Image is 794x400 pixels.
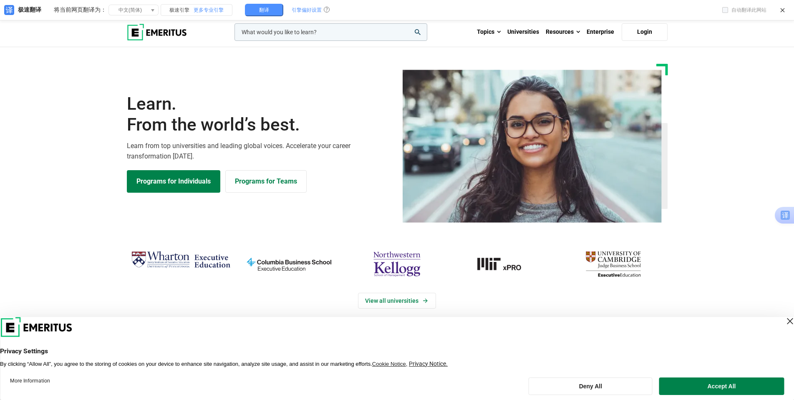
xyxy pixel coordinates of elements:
a: Universities [504,18,542,47]
input: woocommerce-product-search-field-0 [234,23,427,41]
img: northwestern-kellogg [347,248,447,280]
a: View Universities [358,293,436,309]
img: columbia-business-school [239,248,339,280]
h1: Learn. [127,93,392,136]
a: MIT-xPRO [455,248,555,280]
a: Topics [474,18,504,47]
img: Learn from the world's best [403,70,662,223]
span: From the world’s best. [127,114,392,135]
img: MIT xPRO [455,248,555,280]
a: Explore for Business [225,170,307,193]
img: cambridge-judge-business-school [563,248,663,280]
img: Wharton Executive Education [131,248,231,272]
a: Explore Programs [127,170,220,193]
a: Login [622,23,668,41]
a: Enterprise [583,18,618,47]
p: Learn from top universities and leading global voices. Accelerate your career transformation [DATE]. [127,141,392,162]
a: Resources [542,18,583,47]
